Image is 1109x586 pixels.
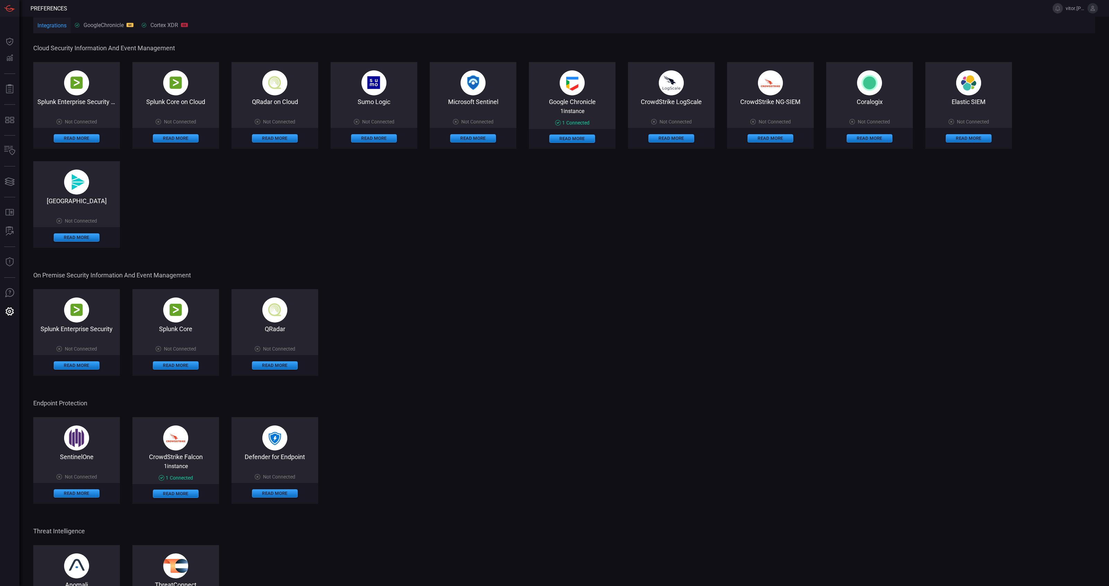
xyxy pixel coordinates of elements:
span: 1 instance [560,108,584,114]
span: Not Connected [263,474,295,480]
span: Not Connected [65,346,97,352]
button: Read More [450,134,496,143]
img: splunk-B-AX9-PE.png [64,298,89,322]
img: microsoft_defender-D-kA0Dc-.png [262,425,287,450]
button: Read More [54,361,99,370]
div: Elastic SIEM [925,98,1012,105]
img: splunk-B-AX9-PE.png [163,298,188,322]
div: CS [181,23,188,27]
button: Read More [748,134,793,143]
button: Dashboard [1,33,18,50]
img: crowdstrike_falcon-DF2rzYKc.png [163,425,188,450]
div: GoogleChronicle [75,22,133,28]
img: google_chronicle-BEvpeoLq.png [560,70,585,95]
img: microsoft_sentinel-DmoYopBN.png [461,70,486,95]
div: QRadar [232,325,318,333]
img: crowdstrike_falcon-DF2rzYKc.png [758,70,783,95]
span: Not Connected [759,119,791,124]
div: CrowdStrike LogScale [628,98,715,105]
img: splunk-B-AX9-PE.png [64,70,89,95]
img: qradar_on_cloud-CqUPbAk2.png [262,298,287,322]
button: Read More [252,489,298,498]
div: Splunk Core [132,325,219,333]
button: Read More [153,134,199,143]
span: Preferences [30,5,67,12]
button: Cards [1,173,18,190]
button: Read More [54,489,99,498]
button: ALERT ANALYSIS [1,223,18,240]
button: MITRE - Detection Posture [1,112,18,128]
img: pXQhae7TEMwAAAABJRU5ErkJggg== [64,553,89,578]
button: Read More [946,134,992,143]
span: 1 instance [164,463,188,469]
div: Sumo Logic [331,98,417,105]
div: CrowdStrike NG-SIEM [727,98,814,105]
button: Threat Intelligence [1,254,18,270]
div: 1 [555,120,590,126]
button: Inventory [1,143,18,159]
div: QRadar on Cloud [232,98,318,105]
span: Not Connected [65,119,97,124]
span: Cloud Security Information and Event Management [33,44,1094,52]
img: svg%3e [64,170,89,195]
button: Read More [252,134,298,143]
span: vitor.[PERSON_NAME] [1066,6,1085,11]
div: Splunk Enterprise Security [33,325,120,333]
div: Microsoft Sentinel [430,98,516,105]
span: Not Connected [362,119,394,124]
button: Read More [549,135,595,143]
button: Read More [847,134,892,143]
button: Cortex XDRCS [138,17,192,33]
button: Read More [153,361,199,370]
img: crowdstrike_logscale-Dv7WlQ1M.png [659,70,684,95]
img: svg+xml,%3c [956,70,981,95]
div: Google Chronicle [529,98,615,105]
div: SentinelOne [33,453,120,460]
img: splunk-B-AX9-PE.png [163,70,188,95]
span: Not Connected [461,119,494,124]
div: GC [126,23,133,27]
button: Read More [648,134,694,143]
span: Connected [566,120,590,126]
div: Splunk Core on Cloud [132,98,219,105]
button: GoogleChronicleGC [71,17,138,33]
span: Not Connected [957,119,989,124]
button: Ask Us A Question [1,285,18,301]
span: Not Connected [65,218,97,224]
span: Not Connected [263,119,295,124]
button: Reports [1,81,18,97]
span: Not Connected [660,119,692,124]
div: CrowdStrike Falcon [132,453,219,460]
button: Preferences [1,303,18,320]
img: +bscTp9dhMAifCPgoeBufu1kJw25MVDKAsrMEYA2Q1YP9BuOQQzFIBsEMBp+XnP4PZAMGeqUvOIsAAAAASUVORK5CYII= [64,425,89,450]
button: Integrations [33,18,71,34]
img: sumo_logic-BhVDPgcO.png [361,70,386,95]
button: Read More [153,490,199,498]
button: Rule Catalog [1,204,18,221]
img: qradar_on_cloud-CqUPbAk2.png [262,70,287,95]
span: Not Connected [164,346,196,352]
span: Connected [170,475,193,481]
div: Cortex XDR [142,22,188,28]
div: Cribl Lake [33,197,120,205]
span: Endpoint Protection [33,399,1094,407]
span: Not Connected [65,474,97,480]
button: Read More [252,361,298,370]
button: Detections [1,50,18,67]
span: Not Connected [858,119,890,124]
span: On Premise Security Information and Event Management [33,272,1094,279]
button: Read More [54,233,99,242]
span: Not Connected [164,119,196,124]
button: Read More [54,134,99,143]
div: Defender for Endpoint [232,453,318,460]
button: Read More [351,134,397,143]
div: Coralogix [826,98,913,105]
span: Threat Intelligence [33,527,1094,535]
img: threat_connect-BEdxy96I.svg [163,553,188,578]
span: Not Connected [263,346,295,352]
img: svg%3e [857,70,882,95]
div: Splunk Enterprise Security on Cloud [33,98,120,105]
div: 1 [159,475,193,481]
